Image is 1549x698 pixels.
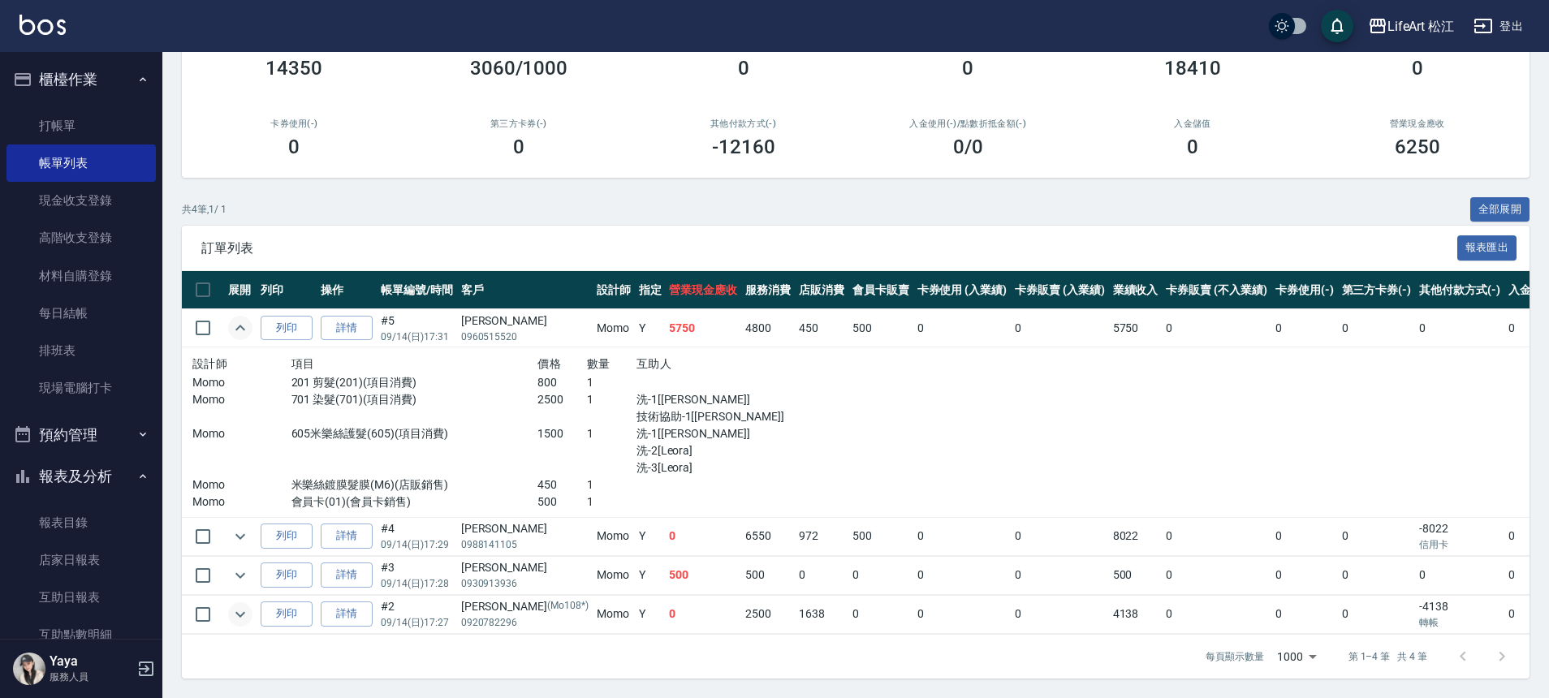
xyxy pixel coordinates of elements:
td: 0 [1271,556,1338,594]
th: 客戶 [457,271,593,309]
a: 互助日報表 [6,579,156,616]
th: 第三方卡券(-) [1338,271,1416,309]
th: 設計師 [593,271,635,309]
th: 列印 [257,271,317,309]
p: 第 1–4 筆 共 4 筆 [1348,649,1427,664]
h5: Yaya [50,653,132,670]
h2: 入金儲值 [1100,118,1286,129]
td: 0 [1338,309,1416,347]
button: 列印 [261,316,313,341]
p: Momo [192,476,291,493]
h3: 0 [738,57,749,80]
td: 500 [848,309,913,347]
td: 0 [1011,595,1109,633]
td: 0 [913,309,1012,347]
th: 營業現金應收 [665,271,741,309]
h3: 18410 [1164,57,1221,80]
p: Momo [192,425,291,442]
h3: 0 /0 [953,136,983,158]
button: 列印 [261,601,313,627]
button: expand row [228,602,252,627]
td: 0 [1415,309,1504,347]
td: 4138 [1109,595,1163,633]
button: 報表匯出 [1457,235,1517,261]
a: 打帳單 [6,107,156,144]
th: 卡券使用(-) [1271,271,1338,309]
a: 報表目錄 [6,504,156,541]
td: #5 [377,309,457,347]
td: Y [635,556,666,594]
p: Momo [192,493,291,511]
td: 500 [665,556,741,594]
a: 店家日報表 [6,541,156,579]
th: 會員卡販賣 [848,271,913,309]
button: 預約管理 [6,414,156,456]
th: 展開 [224,271,257,309]
p: 2500 [537,391,587,408]
th: 卡券販賣 (不入業績) [1162,271,1271,309]
h2: 其他付款方式(-) [650,118,836,129]
h3: 0 [1412,57,1423,80]
button: save [1321,10,1353,42]
a: 高階收支登錄 [6,219,156,256]
td: 0 [1162,309,1271,347]
p: 1 [587,391,636,408]
p: 701 染髮(701)(項目消費) [291,391,538,408]
td: 5750 [665,309,741,347]
button: 列印 [261,523,313,549]
div: 1000 [1271,635,1322,679]
p: Momo [192,374,291,391]
a: 每日結帳 [6,295,156,332]
h3: 0 [288,136,300,158]
p: 1500 [537,425,587,442]
button: expand row [228,316,252,340]
td: 0 [1271,595,1338,633]
p: 09/14 (日) 17:31 [381,330,453,344]
p: 共 4 筆, 1 / 1 [182,202,227,217]
td: 0 [1338,595,1416,633]
span: 項目 [291,357,315,370]
td: #3 [377,556,457,594]
th: 業績收入 [1109,271,1163,309]
h3: 14350 [265,57,322,80]
td: 0 [913,595,1012,633]
td: Momo [593,556,635,594]
td: 0 [1011,517,1109,555]
p: 09/14 (日) 17:27 [381,615,453,630]
p: 信用卡 [1419,537,1500,552]
td: 4800 [741,309,795,347]
th: 卡券使用 (入業績) [913,271,1012,309]
a: 現金收支登錄 [6,182,156,219]
button: expand row [228,563,252,588]
p: 米樂絲鍍膜髮膜(M6)(店販銷售) [291,476,538,493]
p: 0988141105 [461,537,589,552]
h2: 卡券使用(-) [201,118,387,129]
a: 詳情 [321,316,373,341]
p: 800 [537,374,587,391]
p: 洗-2[Leora] [636,442,784,459]
p: 0930913936 [461,576,589,591]
td: -8022 [1415,517,1504,555]
td: #4 [377,517,457,555]
p: 服務人員 [50,670,132,684]
h2: 第三方卡券(-) [426,118,612,129]
p: 605米樂絲護髮(605)(項目消費) [291,425,538,442]
td: 0 [1162,595,1271,633]
td: 0 [665,517,741,555]
h3: 0 [1187,136,1198,158]
div: [PERSON_NAME] [461,559,589,576]
th: 帳單編號/時間 [377,271,457,309]
td: 2500 [741,595,795,633]
td: 1638 [795,595,848,633]
a: 詳情 [321,601,373,627]
td: 972 [795,517,848,555]
td: 0 [1338,517,1416,555]
td: 5750 [1109,309,1163,347]
h2: 營業現金應收 [1324,118,1510,129]
td: 0 [665,595,741,633]
td: #2 [377,595,457,633]
th: 操作 [317,271,377,309]
p: 0920782296 [461,615,589,630]
td: 0 [1271,517,1338,555]
img: Person [13,653,45,685]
